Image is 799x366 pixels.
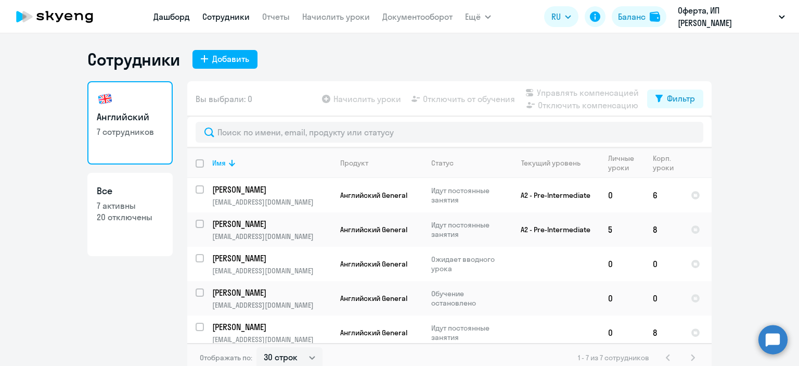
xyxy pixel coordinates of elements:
[618,10,646,23] div: Баланс
[212,218,331,230] a: [PERSON_NAME]
[340,259,407,269] span: Английский General
[196,122,703,143] input: Поиск по имени, email, продукту или статусу
[578,353,649,362] span: 1 - 7 из 7 сотрудников
[382,11,453,22] a: Документооборот
[212,253,331,264] a: [PERSON_NAME]
[202,11,250,22] a: Сотрудники
[97,91,113,107] img: english
[650,11,660,22] img: balance
[212,300,331,310] p: [EMAIL_ADDRESS][DOMAIN_NAME]
[212,158,226,168] div: Имя
[212,184,330,195] p: [PERSON_NAME]
[212,158,331,168] div: Имя
[465,6,491,27] button: Ещё
[600,315,645,350] td: 0
[212,53,249,65] div: Добавить
[262,11,290,22] a: Отчеты
[608,154,637,172] div: Личные уроки
[212,232,331,241] p: [EMAIL_ADDRESS][DOMAIN_NAME]
[431,255,502,273] p: Ожидает вводного урока
[212,321,331,333] a: [PERSON_NAME]
[87,49,180,70] h1: Сотрудники
[645,178,682,212] td: 6
[612,6,666,27] button: Балансbalance
[431,158,454,168] div: Статус
[503,212,600,247] td: A2 - Pre-Intermediate
[431,323,502,342] p: Идут постоянные занятия
[503,178,600,212] td: A2 - Pre-Intermediate
[645,281,682,315] td: 0
[97,184,163,198] h3: Все
[653,154,675,172] div: Корп. уроки
[600,247,645,281] td: 0
[544,6,578,27] button: RU
[97,211,163,223] p: 20 отключены
[340,191,407,200] span: Английский General
[97,200,163,211] p: 7 активны
[340,158,422,168] div: Продукт
[678,4,775,29] p: Оферта, ИП [PERSON_NAME]
[608,154,644,172] div: Личные уроки
[511,158,599,168] div: Текущий уровень
[340,158,368,168] div: Продукт
[647,90,703,108] button: Фильтр
[340,294,407,303] span: Английский General
[340,328,407,337] span: Английский General
[212,266,331,275] p: [EMAIL_ADDRESS][DOMAIN_NAME]
[653,154,682,172] div: Корп. уроки
[212,335,331,344] p: [EMAIL_ADDRESS][DOMAIN_NAME]
[431,220,502,239] p: Идут постоянные занятия
[212,184,331,195] a: [PERSON_NAME]
[645,247,682,281] td: 0
[87,81,173,165] a: Английский7 сотрудников
[465,10,481,23] span: Ещё
[212,321,330,333] p: [PERSON_NAME]
[212,197,331,207] p: [EMAIL_ADDRESS][DOMAIN_NAME]
[153,11,190,22] a: Дашборд
[97,110,163,124] h3: Английский
[521,158,581,168] div: Текущий уровень
[645,315,682,350] td: 8
[192,50,257,69] button: Добавить
[600,178,645,212] td: 0
[551,10,561,23] span: RU
[340,225,407,234] span: Английский General
[431,158,502,168] div: Статус
[212,287,331,298] a: [PERSON_NAME]
[87,173,173,256] a: Все7 активны20 отключены
[200,353,252,362] span: Отображать по:
[431,289,502,308] p: Обучение остановлено
[431,186,502,205] p: Идут постоянные занятия
[667,92,695,105] div: Фильтр
[212,218,330,230] p: [PERSON_NAME]
[673,4,790,29] button: Оферта, ИП [PERSON_NAME]
[645,212,682,247] td: 8
[600,281,645,315] td: 0
[302,11,370,22] a: Начислить уроки
[212,287,330,298] p: [PERSON_NAME]
[212,253,330,264] p: [PERSON_NAME]
[196,93,252,105] span: Вы выбрали: 0
[97,126,163,137] p: 7 сотрудников
[600,212,645,247] td: 5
